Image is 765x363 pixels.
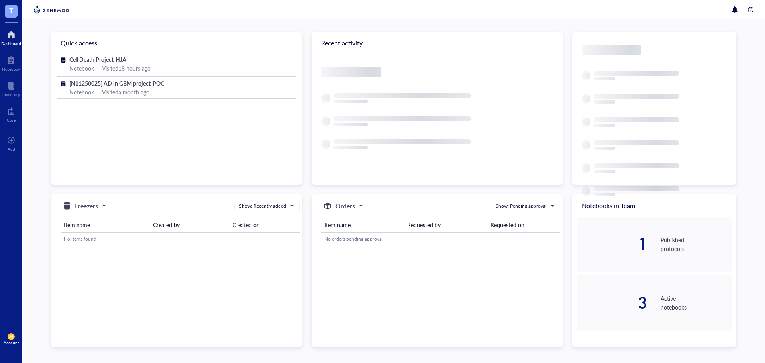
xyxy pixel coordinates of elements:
div: Notebook [69,88,94,96]
div: Inventory [2,92,20,97]
div: Visited 18 hours ago [102,64,151,73]
th: Item name [61,218,150,232]
div: | [97,88,99,96]
img: genemod-logo [32,5,71,14]
div: Account [4,340,19,345]
div: Notebooks in Team [572,194,736,217]
div: Recent activity [312,32,563,54]
div: Show: Pending approval [496,202,547,210]
h5: Orders [335,201,355,211]
div: 3 [577,295,648,311]
div: Core [7,118,16,122]
div: Add [8,147,15,151]
div: Quick access [51,32,302,54]
div: No orders pending approval [324,235,557,243]
a: Dashboard [1,28,21,46]
a: Notebook [2,54,20,71]
th: Requested by [404,218,487,232]
div: Dashboard [1,41,21,46]
th: Created on [229,218,300,232]
div: | [97,64,99,73]
div: Notebook [2,67,20,71]
div: No items found [64,235,296,243]
div: Visited a month ago [102,88,149,96]
div: Published protocols [661,235,732,253]
div: Active notebooks [661,294,732,312]
a: Core [7,105,16,122]
div: Notebook [69,64,94,73]
span: Cell Death Project-HJA [69,55,126,63]
h5: Freezers [75,201,98,211]
div: Show: Recently added [239,202,286,210]
div: 1 [577,236,648,252]
span: [N11250025] AD in GBM project-POC [69,79,164,87]
th: Item name [321,218,404,232]
span: JH [9,335,13,339]
th: Requested on [487,218,560,232]
span: T [9,5,13,15]
th: Created by [150,218,229,232]
a: Inventory [2,79,20,97]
